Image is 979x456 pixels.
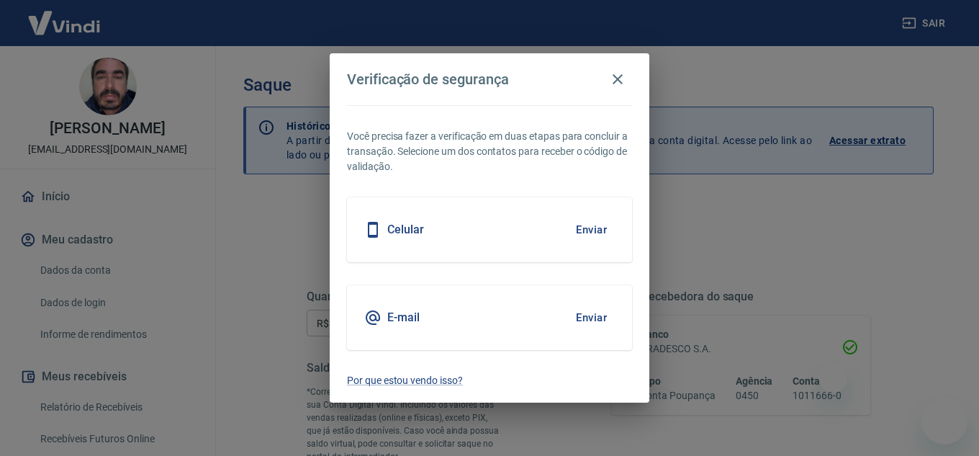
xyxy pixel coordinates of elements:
[818,364,847,393] iframe: Fechar mensagem
[347,71,509,88] h4: Verificação de segurança
[387,223,424,237] h5: Celular
[347,129,632,174] p: Você precisa fazer a verificação em duas etapas para concluir a transação. Selecione um dos conta...
[921,398,967,444] iframe: Botão para abrir a janela de mensagens
[387,310,420,325] h5: E-mail
[568,215,615,245] button: Enviar
[347,373,632,388] a: Por que estou vendo isso?
[568,303,615,333] button: Enviar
